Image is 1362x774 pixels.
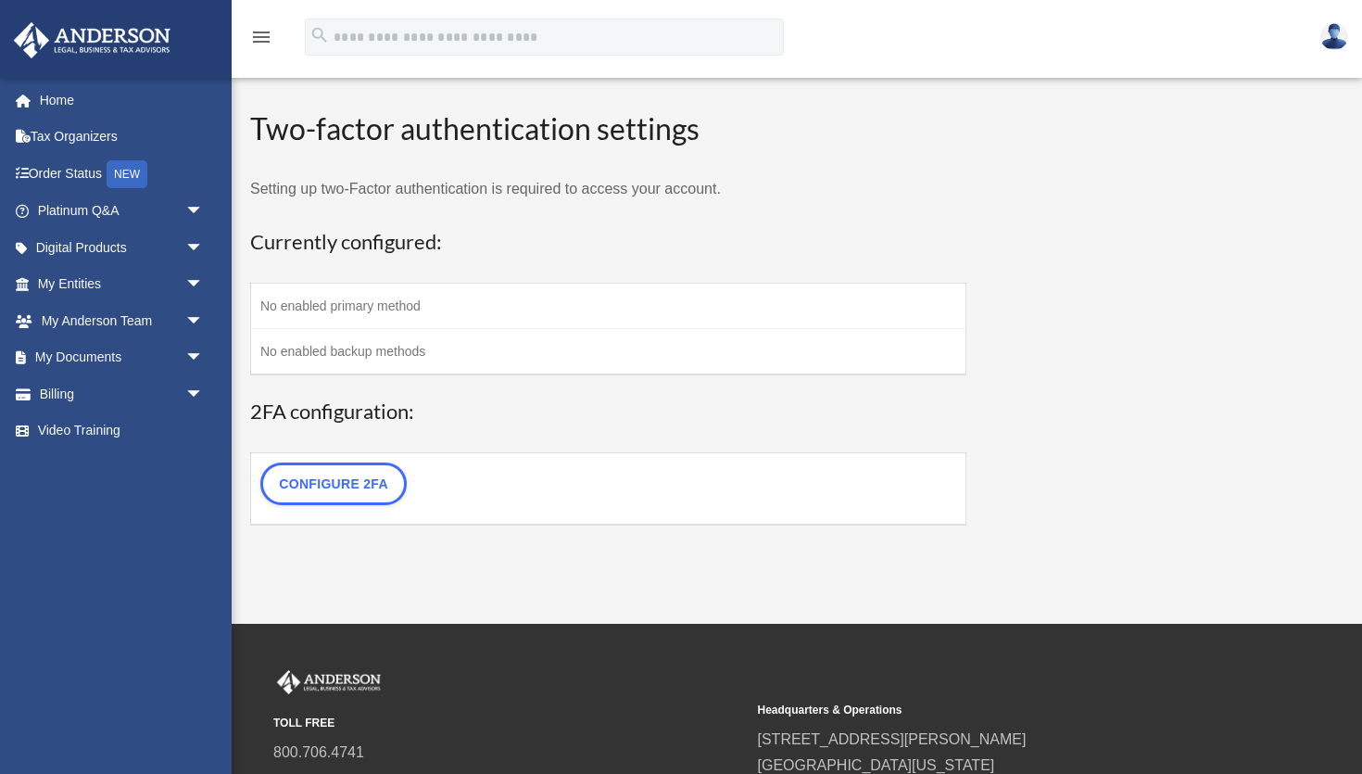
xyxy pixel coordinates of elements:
a: My Entitiesarrow_drop_down [13,266,232,303]
a: My Anderson Teamarrow_drop_down [13,302,232,339]
a: Order StatusNEW [13,155,232,193]
i: search [309,25,330,45]
td: No enabled backup methods [251,328,966,374]
a: Tax Organizers [13,119,232,156]
a: menu [250,32,272,48]
img: Anderson Advisors Platinum Portal [8,22,176,58]
a: Configure 2FA [260,463,407,505]
h3: Currently configured: [250,228,966,257]
a: Platinum Q&Aarrow_drop_down [13,193,232,230]
h3: 2FA configuration: [250,398,966,426]
h2: Two-factor authentication settings [250,108,966,150]
a: [GEOGRAPHIC_DATA][US_STATE] [758,757,995,773]
span: arrow_drop_down [185,229,222,267]
p: Setting up two-Factor authentication is required to access your account. [250,176,966,202]
a: Billingarrow_drop_down [13,375,232,412]
span: arrow_drop_down [185,302,222,340]
a: [STREET_ADDRESS][PERSON_NAME] [758,731,1027,747]
small: TOLL FREE [273,714,745,733]
span: arrow_drop_down [185,266,222,304]
span: arrow_drop_down [185,193,222,231]
small: Headquarters & Operations [758,701,1230,720]
a: Video Training [13,412,232,450]
a: 800.706.4741 [273,744,364,760]
div: NEW [107,160,147,188]
a: Home [13,82,232,119]
i: menu [250,26,272,48]
img: Anderson Advisors Platinum Portal [273,670,385,694]
span: arrow_drop_down [185,339,222,377]
td: No enabled primary method [251,283,966,328]
a: Digital Productsarrow_drop_down [13,229,232,266]
span: arrow_drop_down [185,375,222,413]
a: My Documentsarrow_drop_down [13,339,232,376]
img: User Pic [1320,23,1348,50]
